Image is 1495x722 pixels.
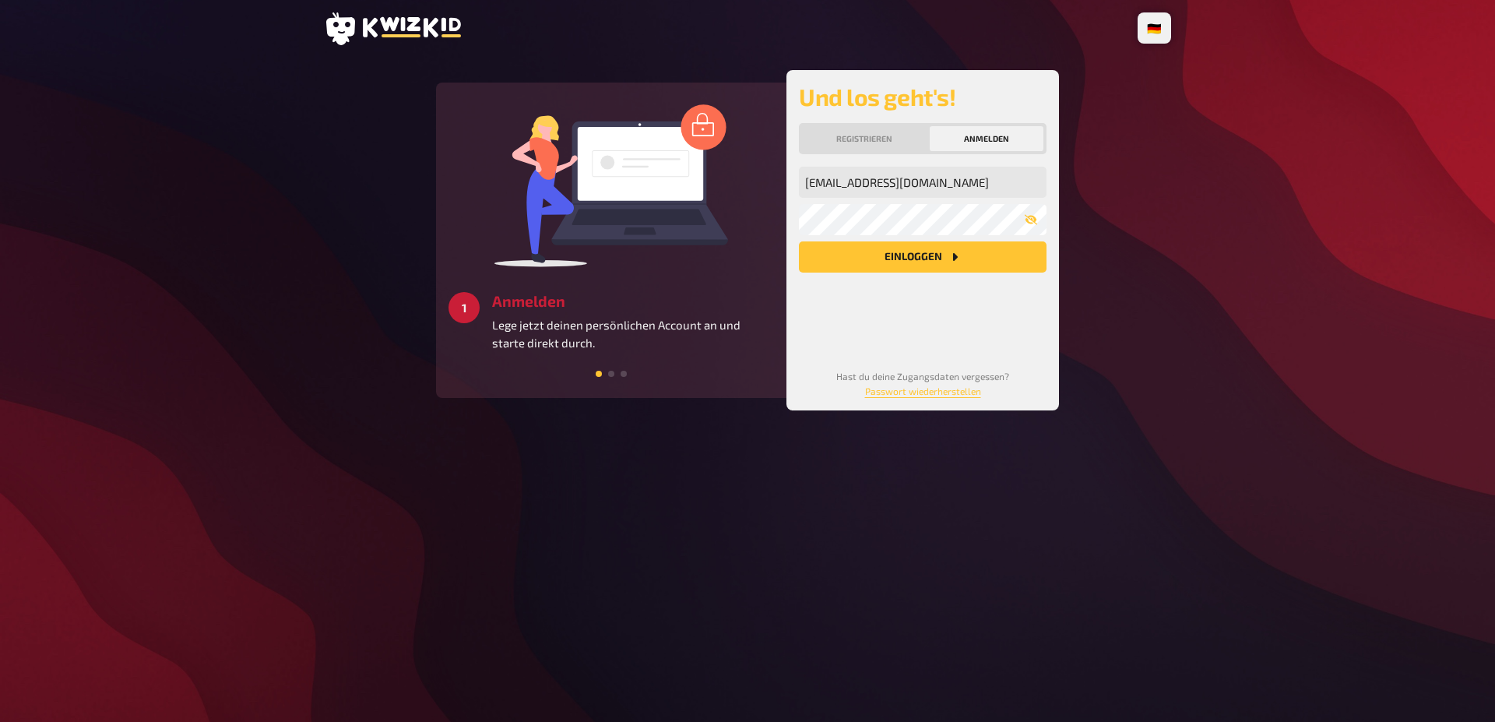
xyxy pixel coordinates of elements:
[1141,16,1168,41] li: 🇩🇪
[799,167,1046,198] input: Meine Emailadresse
[836,371,1009,396] small: Hast du deine Zugangsdaten vergessen?
[865,386,981,396] a: Passwort wiederherstellen
[802,126,927,151] button: Registrieren
[494,104,728,267] img: log in
[930,126,1043,151] button: Anmelden
[448,292,480,323] div: 1
[492,316,774,351] p: Lege jetzt deinen persönlichen Account an und starte direkt durch.
[799,83,1046,111] h2: Und los geht's!
[492,292,774,310] h3: Anmelden
[799,241,1046,273] button: Einloggen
